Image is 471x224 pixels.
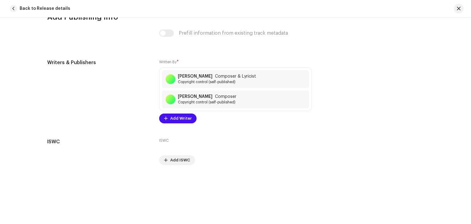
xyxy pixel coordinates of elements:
[47,138,149,145] h5: ISWC
[159,155,195,165] button: Add ISWC
[215,94,236,99] span: Composer
[178,100,236,105] span: Copyright control (self-published)
[178,74,213,79] strong: [PERSON_NAME]
[159,114,197,123] button: Add Writer
[170,112,192,125] span: Add Writer
[170,154,190,166] span: Add ISWC
[178,79,256,84] span: Copyright control (self-published)
[47,59,149,66] h5: Writers & Publishers
[215,74,256,79] span: Composer & Lyricist
[159,60,177,64] small: Written By
[178,94,213,99] strong: [PERSON_NAME]
[159,138,169,143] label: ISWC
